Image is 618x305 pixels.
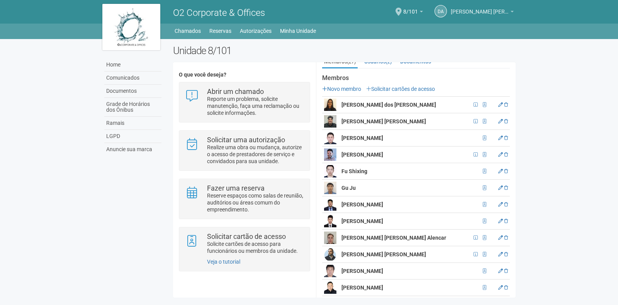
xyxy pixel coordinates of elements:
a: Excluir membro [504,202,508,207]
a: Excluir membro [504,169,508,174]
a: Reservas [209,26,231,36]
a: Editar membro [498,169,503,174]
img: user.png [324,182,336,194]
img: user.png [324,165,336,177]
img: user.png [324,198,336,211]
a: DA [435,5,447,17]
strong: Gu Ju [341,185,356,191]
strong: Fazer uma reserva [207,184,265,192]
h2: Unidade 8/101 [173,45,516,56]
strong: [PERSON_NAME] [PERSON_NAME] [341,251,426,257]
strong: [PERSON_NAME] [PERSON_NAME] Alencar [341,235,446,241]
strong: [PERSON_NAME] [PERSON_NAME] [341,118,426,124]
strong: Solicitar uma autorização [207,136,285,144]
a: Documentos [104,85,161,98]
img: user.png [324,148,336,161]
a: Editar membro [498,152,503,157]
a: Editar membro [498,202,503,207]
strong: Fu Shixing [341,168,367,174]
span: Daniel Andres Soto Lozada [451,1,509,15]
strong: [PERSON_NAME] [341,201,383,208]
a: Novo membro [322,86,361,92]
a: Editar membro [498,268,503,274]
p: Solicite cartões de acesso para funcionários ou membros da unidade. [207,240,304,254]
img: user.png [324,115,336,128]
img: user.png [324,132,336,144]
a: 8/101 [403,10,423,16]
a: LGPD [104,130,161,143]
strong: [PERSON_NAME] dos [PERSON_NAME] [341,102,436,108]
a: Abrir um chamado Reporte um problema, solicite manutenção, faça uma reclamação ou solicite inform... [185,88,304,116]
p: Reporte um problema, solicite manutenção, faça uma reclamação ou solicite informações. [207,95,304,116]
a: Editar membro [498,119,503,124]
a: Excluir membro [504,268,508,274]
p: Realize uma obra ou mudança, autorize o acesso de prestadores de serviço e convidados para sua un... [207,144,304,165]
a: Excluir membro [504,252,508,257]
p: Reserve espaços como salas de reunião, auditórios ou áreas comum do empreendimento. [207,192,304,213]
img: user.png [324,99,336,111]
a: Veja o tutorial [207,259,240,265]
strong: Solicitar cartão de acesso [207,232,286,240]
a: Solicitar cartão de acesso Solicite cartões de acesso para funcionários ou membros da unidade. [185,233,304,254]
strong: [PERSON_NAME] [341,285,383,291]
a: Membros(27) [322,56,358,68]
a: Comunicados [104,72,161,85]
img: user.png [324,265,336,277]
a: Excluir membro [504,152,508,157]
strong: Membros [322,75,510,82]
img: logo.jpg [102,4,160,50]
a: Chamados [175,26,201,36]
img: user.png [324,232,336,244]
strong: [PERSON_NAME] [341,152,383,158]
img: user.png [324,215,336,227]
a: Editar membro [498,102,503,107]
strong: [PERSON_NAME] [341,218,383,224]
span: O2 Corporate & Offices [173,7,265,18]
a: Home [104,58,161,72]
a: Excluir membro [504,185,508,191]
a: Editar membro [498,218,503,224]
a: Excluir membro [504,235,508,240]
a: Editar membro [498,235,503,240]
a: Editar membro [498,252,503,257]
a: Grade de Horários dos Ônibus [104,98,161,117]
img: user.png [324,248,336,261]
a: Solicitar cartões de acesso [366,86,435,92]
a: Minha Unidade [280,26,316,36]
a: Excluir membro [504,135,508,141]
a: Editar membro [498,285,503,290]
strong: Abrir um chamado [207,87,264,95]
a: Solicitar uma autorização Realize uma obra ou mudança, autorize o acesso de prestadores de serviç... [185,136,304,165]
a: Ramais [104,117,161,130]
a: Excluir membro [504,119,508,124]
a: Fazer uma reserva Reserve espaços como salas de reunião, auditórios ou áreas comum do empreendime... [185,185,304,213]
a: Excluir membro [504,218,508,224]
strong: [PERSON_NAME] [341,268,383,274]
a: Editar membro [498,135,503,141]
a: [PERSON_NAME] [PERSON_NAME] [PERSON_NAME] [451,10,514,16]
a: Editar membro [498,185,503,191]
a: Anuncie sua marca [104,143,161,156]
span: 8/101 [403,1,418,15]
a: Excluir membro [504,285,508,290]
a: Excluir membro [504,102,508,107]
a: Autorizações [240,26,272,36]
img: user.png [324,281,336,294]
strong: [PERSON_NAME] [341,135,383,141]
h4: O que você deseja? [179,72,310,78]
